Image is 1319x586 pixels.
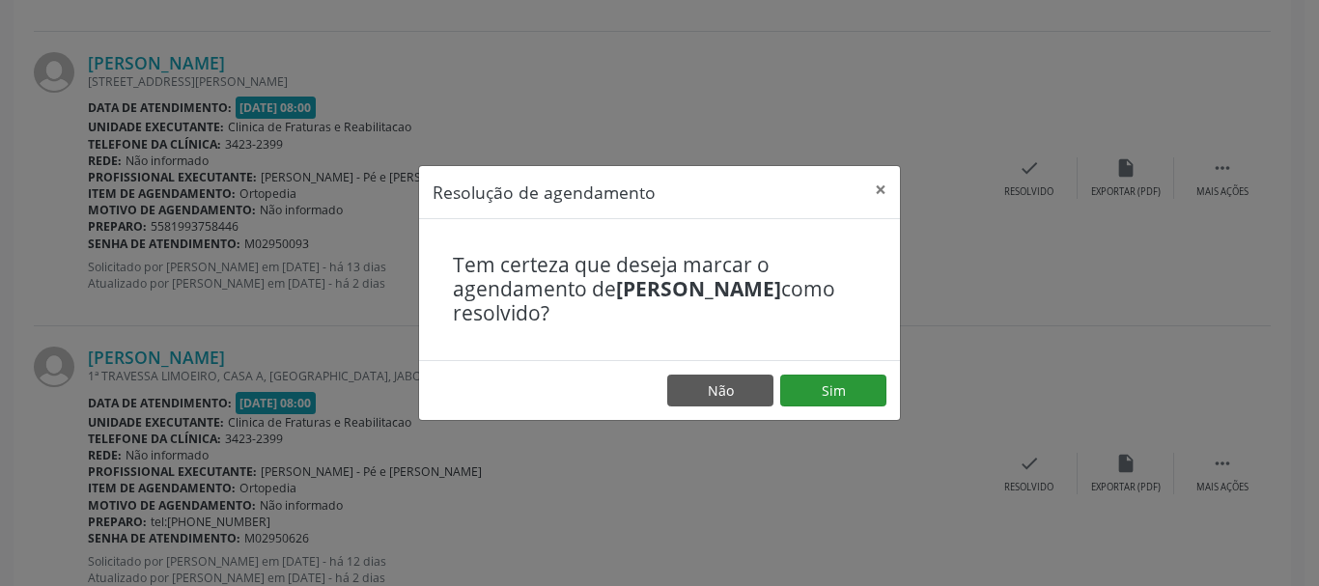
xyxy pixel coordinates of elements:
h5: Resolução de agendamento [433,180,656,205]
button: Não [667,375,773,407]
button: Close [861,166,900,213]
button: Sim [780,375,886,407]
b: [PERSON_NAME] [616,275,781,302]
h4: Tem certeza que deseja marcar o agendamento de como resolvido? [453,253,866,326]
